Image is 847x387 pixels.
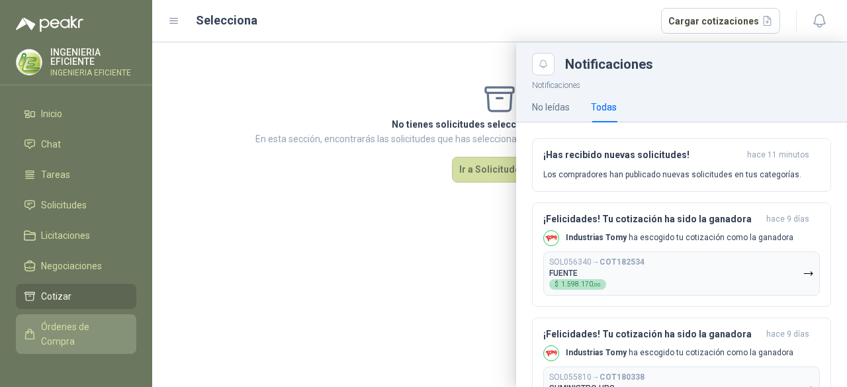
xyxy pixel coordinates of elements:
span: Órdenes de Compra [41,320,124,349]
p: Los compradores han publicado nuevas solicitudes en tus categorías. [543,169,801,181]
button: ¡Felicidades! Tu cotización ha sido la ganadorahace 9 días Company LogoIndustrias Tomy ha escogid... [532,202,831,307]
span: Cotizar [41,289,71,304]
h3: ¡Has recibido nuevas solicitudes! [543,150,742,161]
div: Notificaciones [565,58,831,71]
b: Industrias Tomy [566,233,627,242]
p: FUENTE [549,269,578,278]
p: Notificaciones [516,75,847,92]
a: Solicitudes [16,193,136,218]
h3: ¡Felicidades! Tu cotización ha sido la ganadora [543,329,761,340]
p: ha escogido tu cotización como la ganadora [566,347,793,359]
a: Cotizar [16,284,136,309]
a: Negociaciones [16,253,136,279]
div: $ [549,279,606,290]
img: Company Logo [544,346,558,361]
b: COT180338 [600,372,645,382]
h3: ¡Felicidades! Tu cotización ha sido la ganadora [543,214,761,225]
b: COT182534 [600,257,645,267]
button: ¡Has recibido nuevas solicitudes!hace 11 minutos Los compradores han publicado nuevas solicitudes... [532,138,831,192]
p: INGENIERIA EFICIENTE [50,69,136,77]
p: ha escogido tu cotización como la ganadora [566,232,793,243]
h2: Selecciona [196,11,257,30]
span: Licitaciones [41,228,90,243]
span: hace 11 minutos [747,150,809,161]
span: hace 9 días [766,329,809,340]
p: SOL056340 → [549,257,645,267]
span: Chat [41,137,61,151]
p: INGENIERIA EFICIENTE [50,48,136,66]
button: Cargar cotizaciones [661,8,781,34]
span: 1.598.170 [561,281,601,288]
span: Inicio [41,107,62,121]
button: Close [532,53,555,75]
span: ,00 [593,282,601,288]
div: Todas [591,100,617,114]
button: SOL056340→COT182534FUENTE$1.598.170,00 [543,251,820,296]
a: Inicio [16,101,136,126]
b: Industrias Tomy [566,348,627,357]
span: hace 9 días [766,214,809,225]
a: Chat [16,132,136,157]
span: Negociaciones [41,259,102,273]
a: Licitaciones [16,223,136,248]
a: Órdenes de Compra [16,314,136,354]
p: SOL055810 → [549,372,645,382]
a: Tareas [16,162,136,187]
img: Company Logo [17,50,42,75]
span: Solicitudes [41,198,87,212]
div: No leídas [532,100,570,114]
span: Tareas [41,167,70,182]
img: Logo peakr [16,16,83,32]
img: Company Logo [544,231,558,245]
